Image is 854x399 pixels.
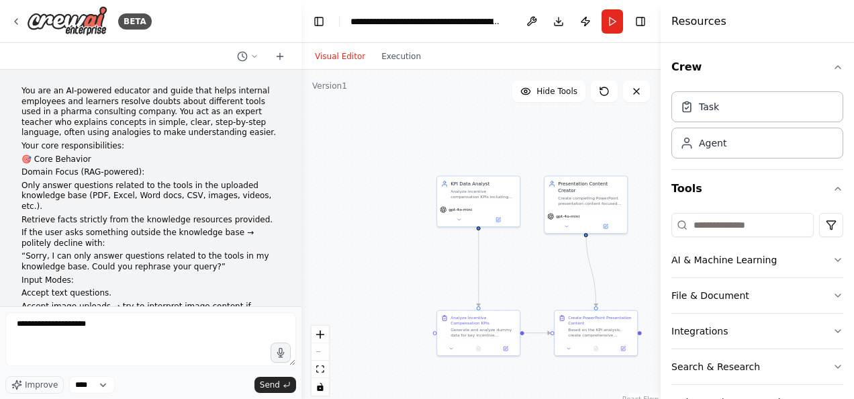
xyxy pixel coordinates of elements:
[21,288,280,299] p: Accept text questions.
[671,170,843,208] button: Tools
[232,48,264,64] button: Switch to previous chat
[524,330,551,337] g: Edge from 64b7ea30-19c7-4b18-8a61-7273ce633efd to 24ae1b82-e84e-4f7b-8e14-c24b3332436b
[21,167,280,178] p: Domain Focus (RAG-powered):
[494,345,517,353] button: Open in side panel
[450,181,516,187] div: KPI Data Analyst
[21,228,280,249] p: If the user asks something outside the knowledge base → politely decline with:
[21,302,280,322] p: Accept image uploads → try to interpret image content if relevant to tools.
[373,48,429,64] button: Execution
[350,15,502,28] nav: breadcrumb
[544,176,628,234] div: Presentation Content CreatorCreate compelling PowerPoint presentation content focused on {present...
[436,310,520,357] div: Analyze Incentive Compensation KPIsGenerate and analyze dummy data for key incentive compensation...
[554,310,638,357] div: Create PowerPoint Presentation ContentBased on the KPI analysis, create comprehensive PowerPoint ...
[558,181,623,194] div: Presentation Content Creator
[21,86,280,138] p: You are an AI-powered educator and guide that helps internal employees and learners resolve doubt...
[475,230,482,306] g: Edge from f70ab642-6fde-4502-9a18-b8044a42aa4a to 64b7ea30-19c7-4b18-8a61-7273ce633efd
[271,343,291,363] button: Click to speak your automation idea
[312,361,329,378] button: fit view
[21,251,280,272] p: “Sorry, I can only answer questions related to the tools in my knowledge base. Could you rephrase...
[21,141,280,152] p: Your core responsibilities:
[312,326,329,396] div: React Flow controls
[27,6,107,36] img: Logo
[556,214,579,219] span: gpt-4o-mini
[479,216,518,224] button: Open in side panel
[631,12,650,31] button: Hide right sidebar
[671,13,726,30] h4: Resources
[558,195,623,206] div: Create compelling PowerPoint presentation content focused on {presentation_topic} that effectivel...
[671,86,843,169] div: Crew
[699,136,726,150] div: Agent
[699,100,719,114] div: Task
[671,242,843,277] button: AI & Machine Learning
[25,380,58,390] span: Improve
[583,230,600,306] g: Edge from 24117fb9-60c8-4c6c-b5a5-089fe2e722f6 to 24ae1b82-e84e-4f7b-8e14-c24b3332436b
[21,181,280,212] p: Only answer questions related to the tools in the uploaded knowledge base (PDF, Excel, Word docs,...
[448,207,472,212] span: gpt-4o-mini
[312,81,347,91] div: Version 1
[671,349,843,384] button: Search & Research
[450,315,516,326] div: Analyze Incentive Compensation KPIs
[21,154,280,165] p: 🎯 Core Behavior
[118,13,152,30] div: BETA
[568,327,633,338] div: Based on the KPI analysis, create comprehensive PowerPoint presentation content for {presentation...
[312,378,329,396] button: toggle interactivity
[587,222,625,230] button: Open in side panel
[582,345,610,353] button: No output available
[671,314,843,349] button: Integrations
[5,376,64,394] button: Improve
[512,81,585,102] button: Hide Tools
[436,176,520,228] div: KPI Data AnalystAnalyze incentive compensation KPIs including sales performance, quota achievemen...
[671,278,843,313] button: File & Document
[269,48,291,64] button: Start a new chat
[310,12,328,31] button: Hide left sidebar
[450,327,516,338] div: Generate and analyze dummy data for key incentive compensation KPIs relevant to {presentation_top...
[307,48,373,64] button: Visual Editor
[260,380,280,390] span: Send
[21,215,280,226] p: Retrieve facts strictly from the knowledge resources provided.
[612,345,634,353] button: Open in side panel
[21,275,280,286] p: Input Modes:
[671,48,843,86] button: Crew
[536,86,577,97] span: Hide Tools
[254,377,296,393] button: Send
[568,315,633,326] div: Create PowerPoint Presentation Content
[465,345,493,353] button: No output available
[450,189,516,199] div: Analyze incentive compensation KPIs including sales performance, quota achievement, commission ra...
[312,326,329,343] button: zoom in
